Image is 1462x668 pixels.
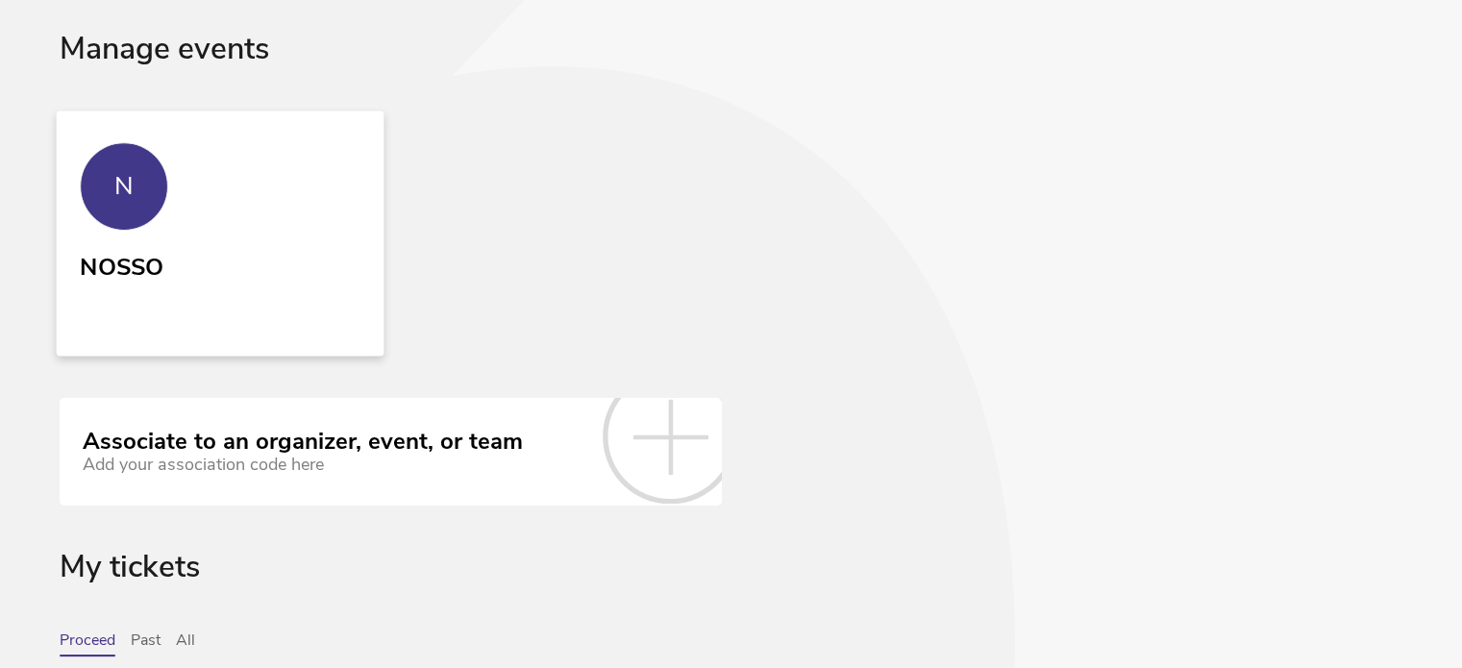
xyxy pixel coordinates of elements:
div: Associate to an organizer, event, or team [83,429,523,456]
a: N NOSSO [57,111,384,356]
button: Proceed [60,631,115,656]
div: N [114,172,133,201]
a: Associate to an organizer, event, or team Add your association code here [60,398,722,506]
div: Add your association code here [83,455,523,475]
button: All [176,631,195,656]
div: Manage events [60,32,1402,113]
div: NOSSO [80,246,164,281]
button: Past [131,631,161,656]
div: My tickets [60,550,1402,631]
